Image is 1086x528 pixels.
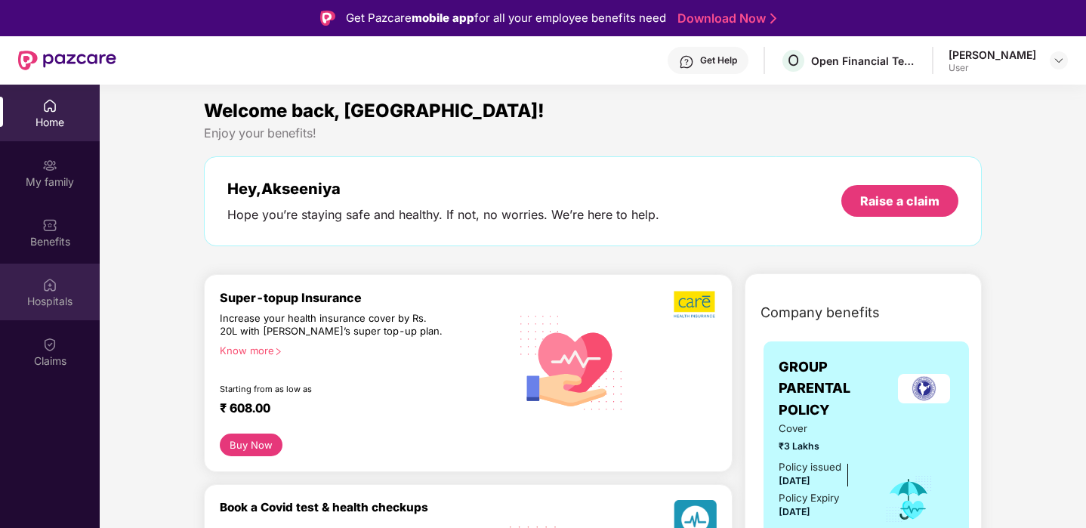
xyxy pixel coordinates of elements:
[677,11,772,26] a: Download Now
[779,421,864,437] span: Cover
[788,51,799,69] span: O
[220,312,445,338] div: Increase your health insurance cover by Rs. 20L with [PERSON_NAME]’s super top-up plan.
[220,344,501,355] div: Know more
[42,337,57,352] img: svg+xml;base64,PHN2ZyBpZD0iQ2xhaW0iIHhtbG5zPSJodHRwOi8vd3d3LnczLm9yZy8yMDAwL3N2ZyIgd2lkdGg9IjIwIi...
[510,298,634,425] img: svg+xml;base64,PHN2ZyB4bWxucz0iaHR0cDovL3d3dy53My5vcmcvMjAwMC9zdmciIHhtbG5zOnhsaW5rPSJodHRwOi8vd3...
[779,506,810,517] span: [DATE]
[204,100,545,122] span: Welcome back, [GEOGRAPHIC_DATA]!
[779,475,810,486] span: [DATE]
[274,347,282,356] span: right
[949,62,1036,74] div: User
[320,11,335,26] img: Logo
[220,290,510,305] div: Super-topup Insurance
[679,54,694,69] img: svg+xml;base64,PHN2ZyBpZD0iSGVscC0zMngzMiIgeG1sbnM9Imh0dHA6Ly93d3cudzMub3JnLzIwMDAvc3ZnIiB3aWR0aD...
[700,54,737,66] div: Get Help
[779,490,839,506] div: Policy Expiry
[18,51,116,70] img: New Pazcare Logo
[346,9,666,27] div: Get Pazcare for all your employee benefits need
[811,54,917,68] div: Open Financial Technologies Private Limited
[220,500,510,514] div: Book a Covid test & health checkups
[674,290,717,319] img: b5dec4f62d2307b9de63beb79f102df3.png
[42,158,57,173] img: svg+xml;base64,PHN2ZyB3aWR0aD0iMjAiIGhlaWdodD0iMjAiIHZpZXdCb3g9IjAgMCAyMCAyMCIgZmlsbD0ibm9uZSIgeG...
[42,98,57,113] img: svg+xml;base64,PHN2ZyBpZD0iSG9tZSIgeG1sbnM9Imh0dHA6Ly93d3cudzMub3JnLzIwMDAvc3ZnIiB3aWR0aD0iMjAiIG...
[412,11,474,25] strong: mobile app
[761,302,880,323] span: Company benefits
[42,277,57,292] img: svg+xml;base64,PHN2ZyBpZD0iSG9zcGl0YWxzIiB4bWxucz0iaHR0cDovL3d3dy53My5vcmcvMjAwMC9zdmciIHdpZHRoPS...
[227,180,659,198] div: Hey, Akseeniya
[884,474,933,524] img: icon
[227,207,659,223] div: Hope you’re staying safe and healthy. If not, no worries. We’re here to help.
[779,439,864,453] span: ₹3 Lakhs
[779,459,841,475] div: Policy issued
[779,357,893,421] span: GROUP PARENTAL POLICY
[770,11,776,26] img: Stroke
[860,193,939,209] div: Raise a claim
[1053,54,1065,66] img: svg+xml;base64,PHN2ZyBpZD0iRHJvcGRvd24tMzJ4MzIiIHhtbG5zPSJodHRwOi8vd3d3LnczLm9yZy8yMDAwL3N2ZyIgd2...
[898,374,950,403] img: insurerLogo
[220,434,282,456] button: Buy Now
[204,125,983,141] div: Enjoy your benefits!
[220,400,495,418] div: ₹ 608.00
[949,48,1036,62] div: [PERSON_NAME]
[42,218,57,233] img: svg+xml;base64,PHN2ZyBpZD0iQmVuZWZpdHMiIHhtbG5zPSJodHRwOi8vd3d3LnczLm9yZy8yMDAwL3N2ZyIgd2lkdGg9Ij...
[220,384,446,394] div: Starting from as low as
